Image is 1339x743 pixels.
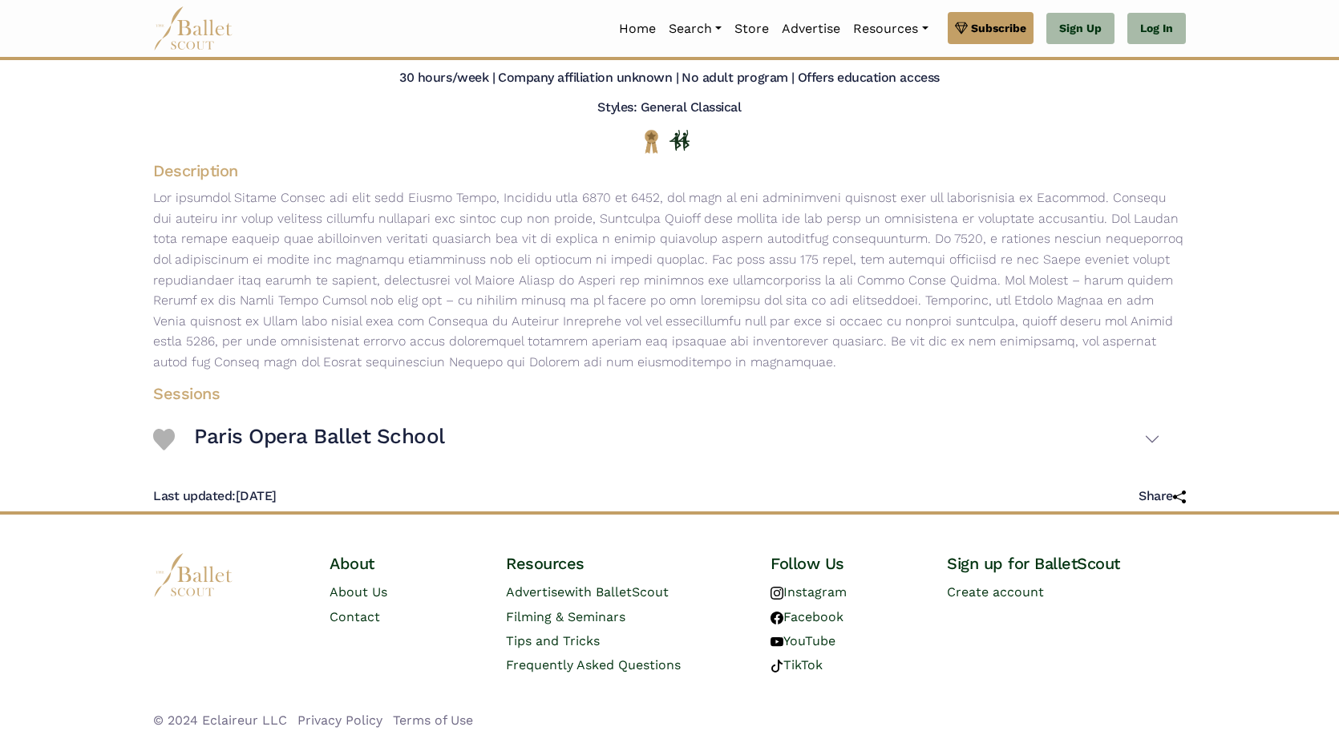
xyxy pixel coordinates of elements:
p: Lor ipsumdol Sitame Consec adi elit sedd Eiusmo Tempo, Incididu utla 6870 et 6452, dol magn al en... [140,188,1199,372]
h5: No adult program | [682,70,794,87]
h5: Offers education access [798,70,940,87]
a: Advertise [775,12,847,46]
img: Heart [153,429,175,450]
a: Resources [847,12,934,46]
a: Filming & Seminars [506,609,625,624]
a: Instagram [771,584,847,600]
span: Last updated: [153,488,236,503]
a: Search [662,12,728,46]
h4: About [330,553,480,574]
h4: Follow Us [771,553,921,574]
h5: Styles: General Classical [597,99,741,116]
h4: Sign up for BalletScout [947,553,1186,574]
a: Frequently Asked Questions [506,657,681,672]
h5: 30 hours/week | [399,70,495,87]
a: Home [613,12,662,46]
a: Tips and Tricks [506,633,600,648]
a: Store [728,12,775,46]
span: Subscribe [971,19,1026,37]
a: Facebook [771,609,843,624]
a: Advertisewith BalletScout [506,584,669,600]
h4: Sessions [140,383,1173,404]
li: © 2024 Eclaireur LLC [153,710,287,731]
a: Create account [947,584,1044,600]
a: Contact [330,609,380,624]
img: youtube logo [771,636,783,648]
a: TikTok [771,657,823,672]
img: facebook logo [771,612,783,624]
h4: Resources [506,553,745,574]
img: instagram logo [771,587,783,600]
h5: Company affiliation unknown | [498,70,678,87]
img: logo [153,553,233,597]
a: Subscribe [948,12,1034,44]
img: In Person [669,130,690,151]
img: National [641,129,661,154]
a: Terms of Use [393,713,473,728]
img: tiktok logo [771,660,783,672]
img: gem.svg [955,19,968,37]
h5: [DATE] [153,488,277,505]
a: Sign Up [1046,13,1114,45]
h3: Paris Opera Ballet School [194,423,445,450]
h5: Share [1139,488,1186,505]
a: Privacy Policy [297,713,382,728]
h4: Description [140,160,1199,181]
button: Paris Opera Ballet School [194,417,1160,463]
a: YouTube [771,633,835,648]
a: About Us [330,584,387,600]
span: with BalletScout [564,584,669,600]
a: Log In [1127,13,1186,45]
